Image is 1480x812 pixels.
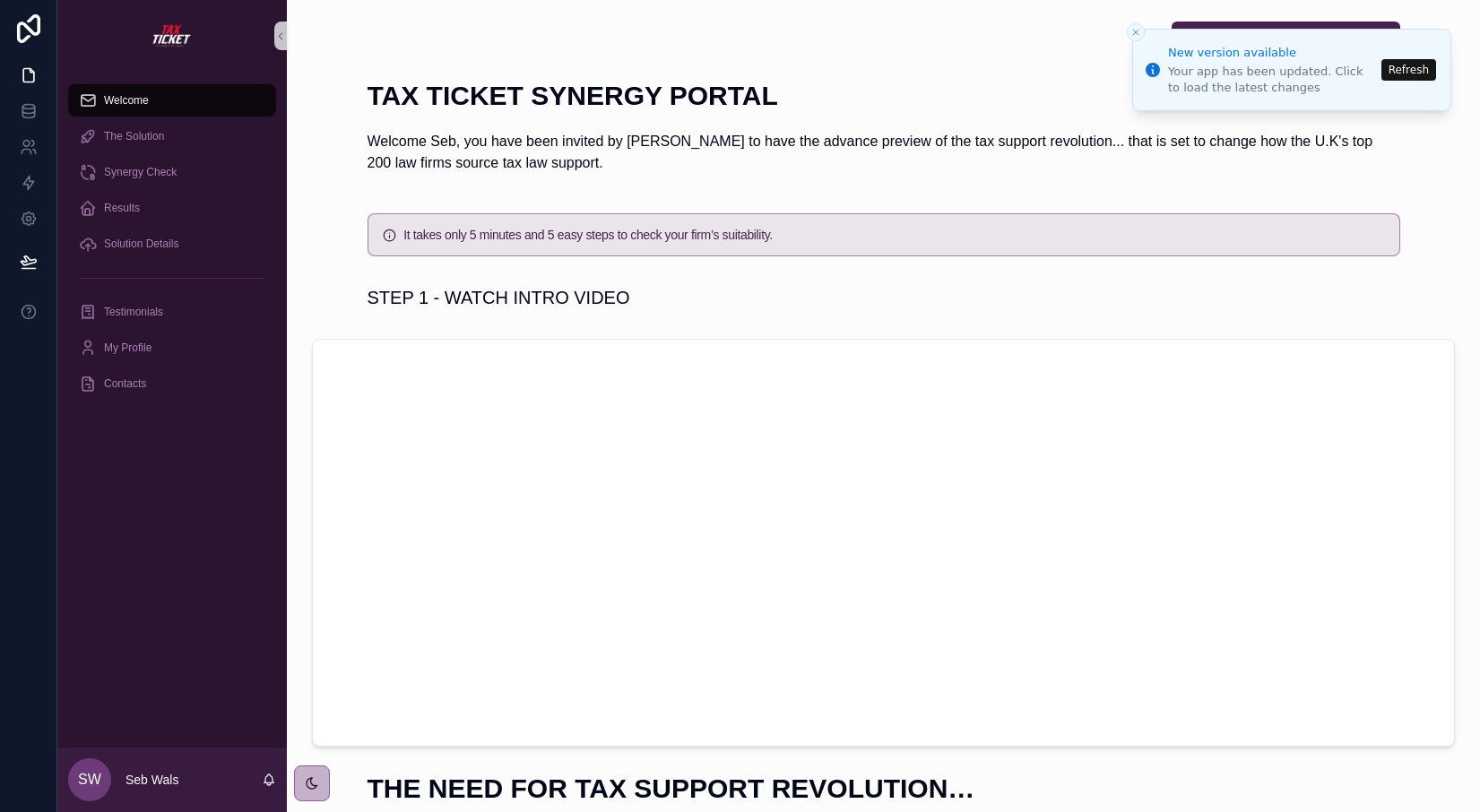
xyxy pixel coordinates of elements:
span: SW [78,769,101,790]
p: Seb Wals [125,771,178,789]
a: Solution Details [68,228,276,260]
span: Contacts [104,376,146,391]
span: Welcome [104,93,149,108]
h1: TAX TICKET SYNERGY PORTAL [368,82,1400,109]
button: Close toast [1127,23,1145,41]
span: Results [104,201,140,215]
div: New version available [1168,44,1376,62]
span: The Solution [104,129,164,143]
a: Contacts [68,367,276,400]
a: Welcome [68,84,276,117]
a: Testimonials [68,296,276,328]
span: Solution Details [104,237,178,251]
span: Testimonials [104,305,163,319]
h1: THE NEED FOR TAX SUPPORT REVOLUTION… [368,775,1400,802]
div: Your app has been updated. Click to load the latest changes [1168,64,1376,96]
a: The Solution [68,120,276,152]
span: Synergy Check [104,165,177,179]
button: Refresh [1381,59,1436,81]
h1: STEP 1 - WATCH INTRO VIDEO [368,285,630,310]
h5: It takes only 5 minutes and 5 easy steps to check your firm’s suitability. [403,229,1384,241]
a: Results [68,192,276,224]
img: App logo [151,22,194,50]
div: scrollable content [57,72,287,747]
a: Synergy Check [68,156,276,188]
a: My Profile [68,332,276,364]
p: Welcome Seb, you have been invited by [PERSON_NAME] to have the advance preview of the tax suppor... [368,131,1400,174]
span: My Profile [104,341,151,355]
